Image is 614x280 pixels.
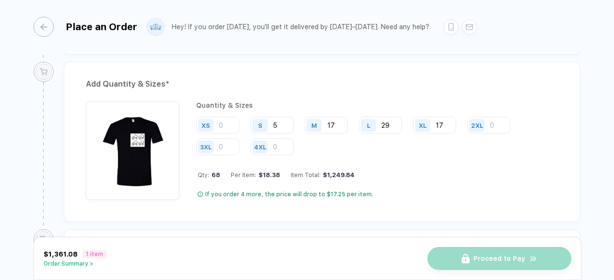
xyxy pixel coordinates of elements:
[83,250,106,258] span: 1 item
[172,23,429,31] div: Hey! If you order [DATE], you'll get it delivered by [DATE]–[DATE]. Need any help?
[44,260,106,267] button: Order Summary >
[198,171,220,179] div: Qty:
[311,122,317,129] div: M
[201,122,210,129] div: XS
[258,122,262,129] div: S
[205,190,373,198] div: If you order 4 more, the price will drop to $17.25 per item.
[320,171,354,179] div: $1,249.84
[231,171,280,179] div: Per Item:
[254,143,266,150] div: 4XL
[256,171,280,179] div: $18.38
[209,171,220,179] span: 68
[291,171,354,179] div: Item Total:
[147,19,164,35] img: user profile
[44,250,78,258] span: $1,361.08
[471,122,483,129] div: 2XL
[91,106,175,190] img: 19a90128-2c74-4ca7-a45e-b7ebf6915fb9_nt_front_1758139056275.jpg
[66,21,137,33] div: Place an Order
[367,122,370,129] div: L
[419,122,426,129] div: XL
[86,77,558,92] div: Add Quantity & Sizes
[200,143,212,150] div: 3XL
[196,101,558,109] div: Quantity & Sizes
